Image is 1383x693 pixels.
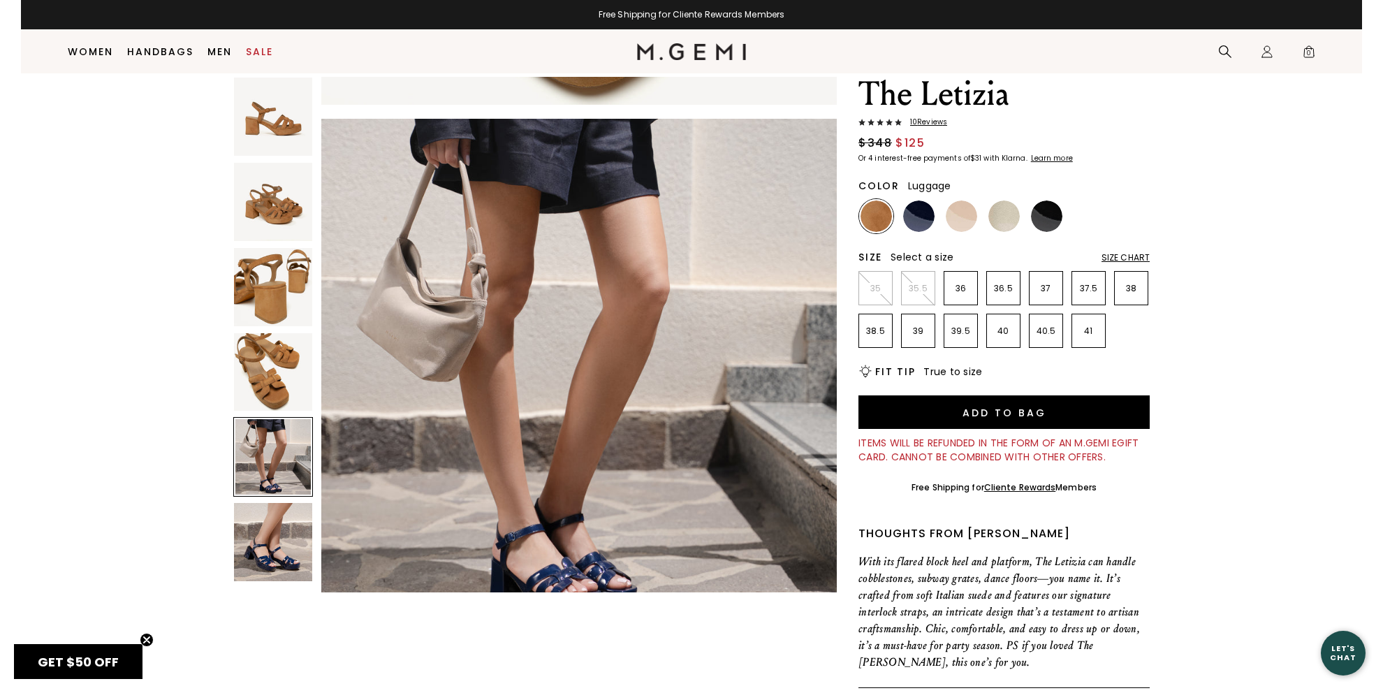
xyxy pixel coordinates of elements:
a: Men [207,46,232,57]
p: 39 [902,326,935,337]
h2: Size [858,251,882,263]
p: 40.5 [1030,326,1062,337]
img: The Letizia [234,248,312,326]
button: Close teaser [140,633,154,647]
p: 41 [1072,326,1105,337]
div: Free Shipping for Members [912,482,1097,493]
img: The Letizia [234,333,312,411]
span: Luggage [908,179,951,193]
span: True to size [923,365,982,379]
h2: Fit Tip [875,366,915,377]
h1: The Letizia [858,75,1150,114]
img: Luggage [861,200,892,232]
div: Items will be refunded in the form of an M.Gemi eGift Card. Cannot be combined with other offers. [858,436,1150,464]
klarna-placement-style-body: Or 4 interest-free payments of [858,153,970,163]
h2: Color [858,180,900,191]
div: GET $50 OFFClose teaser [14,644,142,679]
p: 38 [1115,283,1148,294]
p: 37.5 [1072,283,1105,294]
img: Sand [946,200,977,232]
p: 35 [859,283,892,294]
p: With its flared block heel and platform, The Letizia can handle cobblestones, subway grates, danc... [858,553,1150,671]
div: Let's Chat [1321,644,1366,662]
klarna-placement-style-cta: Learn more [1031,153,1073,163]
button: Add to Bag [858,395,1150,429]
div: Thoughts from [PERSON_NAME] [858,525,1150,542]
p: 39.5 [944,326,977,337]
a: Handbags [127,46,193,57]
img: Black [1031,200,1062,232]
img: The Letizia [234,78,312,156]
span: $125 [895,135,925,152]
p: 36.5 [987,283,1020,294]
p: 35.5 [902,283,935,294]
div: Free Shipping for Cliente Rewards Members [21,9,1362,20]
span: 0 [1302,48,1316,61]
klarna-placement-style-amount: $31 [970,153,981,163]
a: 10Reviews [858,118,1150,129]
a: Women [68,46,113,57]
span: Select a size [891,250,953,264]
p: 38.5 [859,326,892,337]
img: Navy [903,200,935,232]
div: Size Chart [1102,252,1150,263]
a: Learn more [1030,154,1073,163]
img: M.Gemi [637,43,747,60]
klarna-placement-style-body: with Klarna [983,153,1029,163]
a: Cliente Rewards [984,481,1056,493]
p: 37 [1030,283,1062,294]
a: Sale [246,46,273,57]
p: 40 [987,326,1020,337]
span: 10 Review s [902,118,947,126]
img: The Letizia [234,163,312,241]
img: Champagne [988,200,1020,232]
span: GET $50 OFF [38,653,119,671]
img: The Letizia [234,503,312,581]
span: $348 [858,135,892,152]
img: The Letizia [321,119,837,634]
p: 36 [944,283,977,294]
